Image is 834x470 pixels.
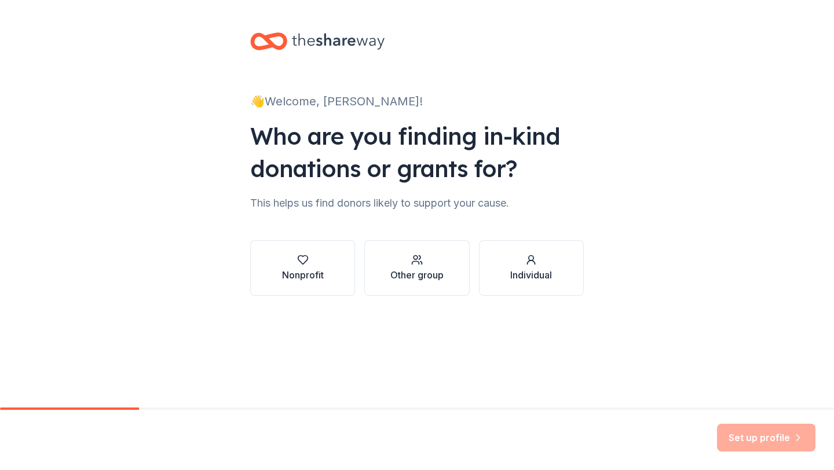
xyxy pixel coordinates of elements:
div: Nonprofit [282,268,324,282]
div: Who are you finding in-kind donations or grants for? [250,120,584,185]
button: Other group [364,240,469,296]
div: Individual [510,268,552,282]
button: Nonprofit [250,240,355,296]
div: This helps us find donors likely to support your cause. [250,194,584,212]
button: Individual [479,240,584,296]
div: Other group [390,268,444,282]
div: 👋 Welcome, [PERSON_NAME]! [250,92,584,111]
